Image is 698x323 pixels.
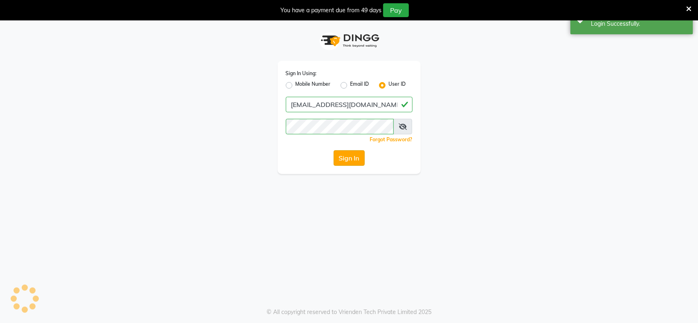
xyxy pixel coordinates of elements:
[591,20,687,28] div: Login Successfully.
[286,119,394,134] input: Username
[383,3,409,17] button: Pay
[334,150,365,166] button: Sign In
[389,80,406,90] label: User ID
[286,70,317,77] label: Sign In Using:
[296,80,331,90] label: Mobile Number
[286,97,413,112] input: Username
[350,80,369,90] label: Email ID
[370,136,413,143] a: Forgot Password?
[316,29,382,53] img: logo1.svg
[281,6,382,15] div: You have a payment due from 49 days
